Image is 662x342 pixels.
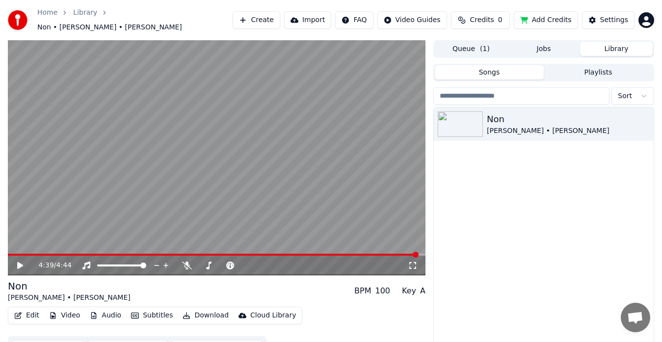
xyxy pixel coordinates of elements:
[8,293,131,303] div: [PERSON_NAME] • [PERSON_NAME]
[618,91,632,101] span: Sort
[435,65,544,79] button: Songs
[38,261,53,270] span: 4:39
[621,303,650,332] div: Open chat
[402,285,416,297] div: Key
[580,42,653,56] button: Library
[37,8,57,18] a: Home
[37,23,182,32] span: Non • [PERSON_NAME] • [PERSON_NAME]
[127,309,177,322] button: Subtitles
[480,44,490,54] span: ( 1 )
[507,42,580,56] button: Jobs
[37,8,233,32] nav: breadcrumb
[284,11,331,29] button: Import
[420,285,425,297] div: A
[8,279,131,293] div: Non
[56,261,72,270] span: 4:44
[435,42,507,56] button: Queue
[335,11,373,29] button: FAQ
[451,11,510,29] button: Credits0
[86,309,125,322] button: Audio
[487,112,650,126] div: Non
[45,309,84,322] button: Video
[73,8,97,18] a: Library
[10,309,43,322] button: Edit
[38,261,62,270] div: /
[179,309,233,322] button: Download
[377,11,447,29] button: Video Guides
[600,15,628,25] div: Settings
[544,65,653,79] button: Playlists
[8,10,27,30] img: youka
[498,15,503,25] span: 0
[514,11,578,29] button: Add Credits
[582,11,635,29] button: Settings
[233,11,280,29] button: Create
[470,15,494,25] span: Credits
[354,285,371,297] div: BPM
[487,126,650,136] div: [PERSON_NAME] • [PERSON_NAME]
[250,311,296,320] div: Cloud Library
[375,285,390,297] div: 100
